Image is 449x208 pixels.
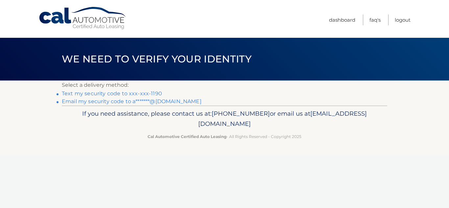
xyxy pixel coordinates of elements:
span: We need to verify your identity [62,53,251,65]
a: Email my security code to a*******@[DOMAIN_NAME] [62,98,201,104]
a: FAQ's [369,14,381,25]
a: Logout [395,14,411,25]
p: - All Rights Reserved - Copyright 2025 [66,133,383,140]
a: Dashboard [329,14,355,25]
strong: Cal Automotive Certified Auto Leasing [148,134,226,139]
p: Select a delivery method: [62,81,387,90]
a: Text my security code to xxx-xxx-1190 [62,90,162,97]
a: Cal Automotive [38,7,127,30]
span: [PHONE_NUMBER] [212,110,270,117]
p: If you need assistance, please contact us at: or email us at [66,108,383,129]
